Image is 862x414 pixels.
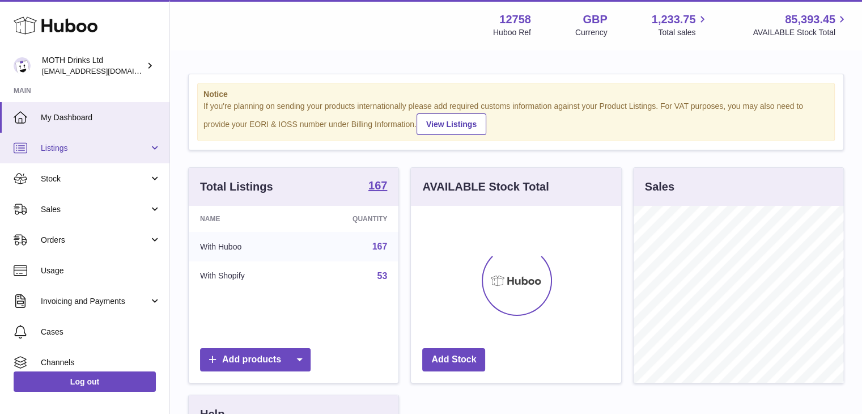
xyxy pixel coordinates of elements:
[41,357,161,368] span: Channels
[189,261,302,291] td: With Shopify
[41,235,149,246] span: Orders
[302,206,399,232] th: Quantity
[189,232,302,261] td: With Huboo
[368,180,387,193] a: 167
[41,143,149,154] span: Listings
[753,12,848,38] a: 85,393.45 AVAILABLE Stock Total
[41,327,161,337] span: Cases
[203,101,829,135] div: If you're planning on sending your products internationally please add required customs informati...
[41,112,161,123] span: My Dashboard
[368,180,387,191] strong: 167
[14,57,31,74] img: internalAdmin-12758@internal.huboo.com
[372,242,388,251] a: 167
[753,27,848,38] span: AVAILABLE Stock Total
[652,12,709,38] a: 1,233.75 Total sales
[658,27,708,38] span: Total sales
[41,296,149,307] span: Invoicing and Payments
[42,66,167,75] span: [EMAIL_ADDRESS][DOMAIN_NAME]
[377,271,388,281] a: 53
[203,89,829,100] strong: Notice
[14,371,156,392] a: Log out
[652,12,696,27] span: 1,233.75
[42,55,144,77] div: MOTH Drinks Ltd
[41,174,149,184] span: Stock
[41,204,149,215] span: Sales
[200,179,273,195] h3: Total Listings
[493,27,531,38] div: Huboo Ref
[583,12,607,27] strong: GBP
[499,12,531,27] strong: 12758
[200,348,311,371] a: Add products
[189,206,302,232] th: Name
[785,12,835,27] span: 85,393.45
[422,348,485,371] a: Add Stock
[645,179,674,195] h3: Sales
[417,113,486,135] a: View Listings
[575,27,608,38] div: Currency
[41,265,161,276] span: Usage
[422,179,549,195] h3: AVAILABLE Stock Total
